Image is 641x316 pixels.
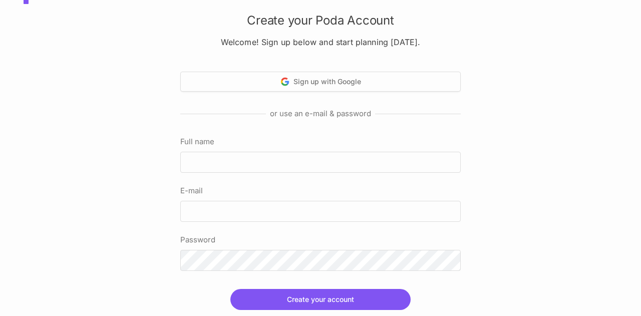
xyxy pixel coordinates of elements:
[180,234,461,246] label: Password
[180,37,461,48] h3: Welcome! Sign up below and start planning [DATE].
[180,12,461,29] h2: Create your Poda Account
[266,108,375,120] span: or use an e-mail & password
[180,136,461,148] label: Full name
[180,185,461,197] label: E-mail
[180,72,461,92] button: Sign up with Google
[280,77,289,86] img: Google logo
[230,289,411,310] button: Create your account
